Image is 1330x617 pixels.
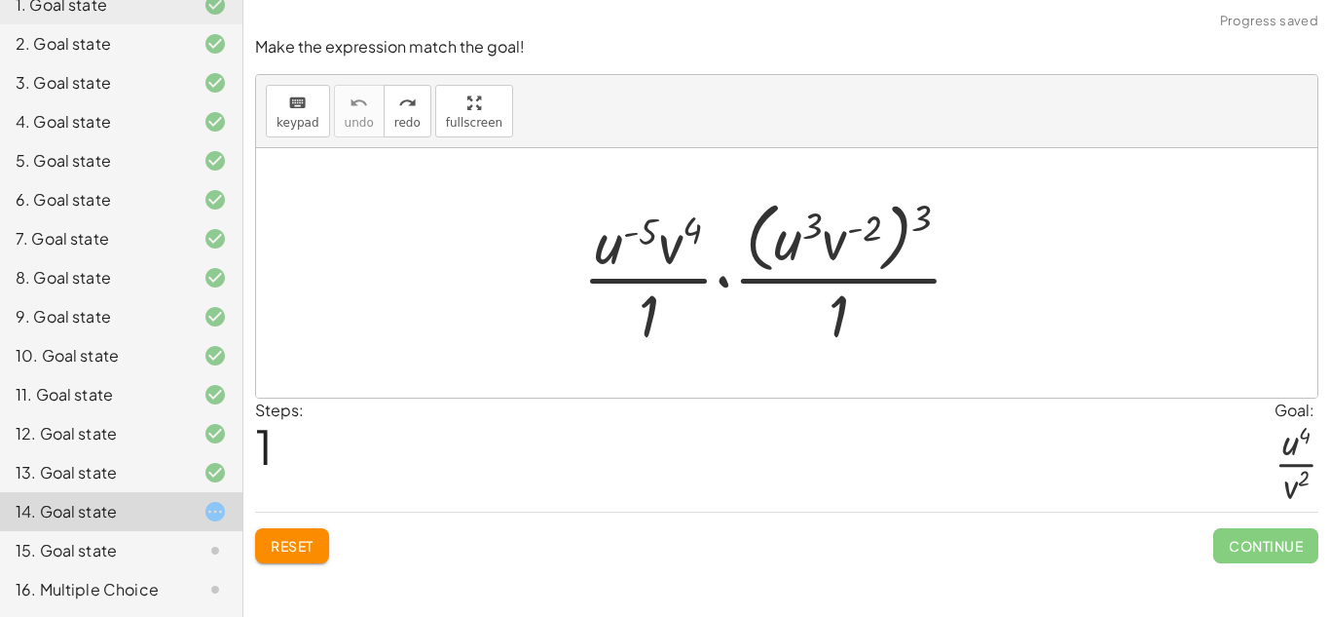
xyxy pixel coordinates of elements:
div: 12. Goal state [16,422,172,445]
button: Reset [255,528,329,563]
div: 3. Goal state [16,71,172,95]
span: redo [394,116,421,130]
i: Task finished and correct. [203,383,227,406]
i: Task started. [203,500,227,523]
div: 8. Goal state [16,266,172,289]
i: Task finished and correct. [203,227,227,251]
div: 10. Goal state [16,344,172,367]
div: 9. Goal state [16,305,172,328]
i: Task finished and correct. [203,266,227,289]
i: Task finished and correct. [203,461,227,484]
div: 5. Goal state [16,149,172,173]
i: Task finished and correct. [203,344,227,367]
label: Steps: [255,400,304,420]
div: 14. Goal state [16,500,172,523]
button: redoredo [384,85,431,137]
div: 2. Goal state [16,32,172,56]
i: Task not started. [203,539,227,562]
i: redo [398,92,417,115]
i: Task finished and correct. [203,422,227,445]
i: keyboard [288,92,307,115]
i: Task finished and correct. [203,110,227,134]
i: undo [350,92,368,115]
p: Make the expression match the goal! [255,36,1318,58]
button: keyboardkeypad [266,85,330,137]
i: Task finished and correct. [203,71,227,95]
i: Task finished and correct. [203,305,227,328]
i: Task finished and correct. [203,188,227,212]
div: 13. Goal state [16,461,172,484]
span: Reset [271,537,314,555]
button: fullscreen [435,85,513,137]
div: 7. Goal state [16,227,172,251]
span: keypad [277,116,319,130]
span: undo [345,116,374,130]
div: 6. Goal state [16,188,172,212]
div: 11. Goal state [16,383,172,406]
div: 15. Goal state [16,539,172,562]
i: Task finished and correct. [203,149,227,173]
div: 16. Multiple Choice [16,578,172,601]
i: Task finished and correct. [203,32,227,56]
span: 1 [255,416,273,476]
span: fullscreen [446,116,502,130]
i: Task not started. [203,578,227,601]
button: undoundo [334,85,385,137]
span: Progress saved [1220,12,1318,31]
div: 4. Goal state [16,110,172,134]
div: Goal: [1275,399,1318,422]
